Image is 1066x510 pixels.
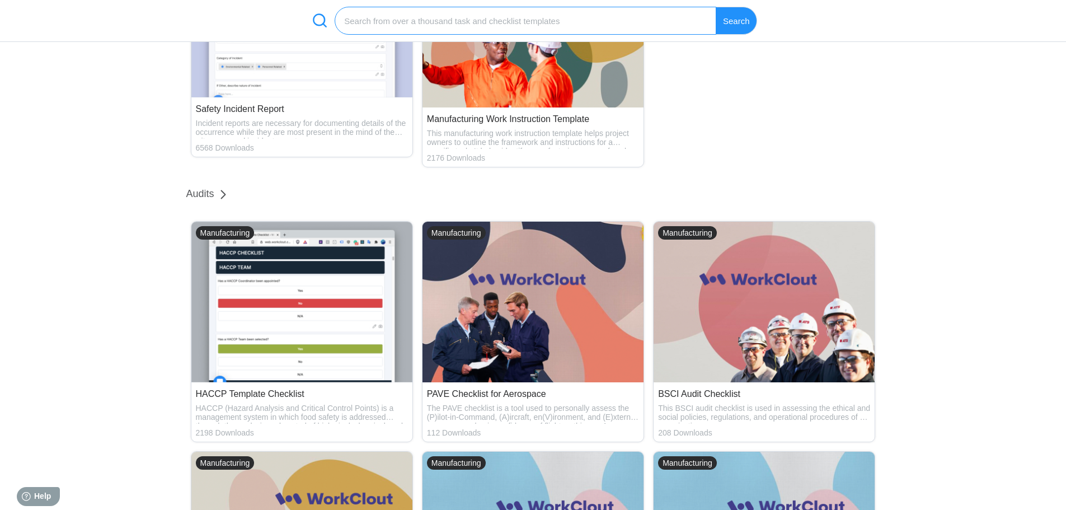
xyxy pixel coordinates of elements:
img: thumbnail_manufcover3.jpg [654,222,875,383]
div: Manufacturing [427,456,486,470]
div: 2176 Downloads [427,153,639,162]
div: 112 Downloads [427,428,639,437]
div: HACCP (Hazard Analysis and Critical Control Points) is a management system in which food safety i... [196,404,408,424]
div: Manufacturing [658,456,717,470]
a: PAVE Checklist for AerospaceThe PAVE checklist is a tool used to personally assess the (P)ilot-in... [422,221,644,443]
div: Manufacturing Work Instruction Template [427,114,639,124]
div: HACCP Template Checklist [196,389,408,399]
img: thumbnail_haccp.jpg [191,222,412,383]
div: Manufacturing [658,226,717,240]
div: Manufacturing [427,226,486,240]
div: 208 Downloads [658,428,870,437]
div: BSCI Audit Checklist [658,389,870,399]
div: Audits [186,188,214,200]
a: Audits [186,185,880,203]
div: This BSCI audit checklist is used in assessing the ethical and social policies, regulations, and ... [658,404,870,424]
a: BSCI Audit ChecklistThis BSCI audit checklist is used in assessing the ethical and social policie... [653,221,875,443]
div: 2198 Downloads [196,428,408,437]
a: HACCP Template ChecklistHACCP (Hazard Analysis and Critical Control Points) is a management syste... [191,221,413,443]
div: Safety Incident Report [196,104,408,114]
div: The PAVE checklist is a tool used to personally assess the (P)ilot-in-Command, (A)ircraft, en(V)i... [427,404,639,424]
div: Search [716,7,757,35]
div: Manufacturing [196,226,255,240]
div: This manufacturing work instruction template helps project owners to outline the framework and in... [427,129,639,149]
div: Incident reports are necessary for documenting details of the occurrence while they are most pres... [196,119,408,139]
div: PAVE Checklist for Aerospace [427,389,639,399]
div: 6568 Downloads [196,143,408,152]
img: thumbnail_manufcover2.jpg [422,222,644,383]
div: Manufacturing [196,456,255,470]
input: Search from over a thousand task and checklist templates [335,7,716,35]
